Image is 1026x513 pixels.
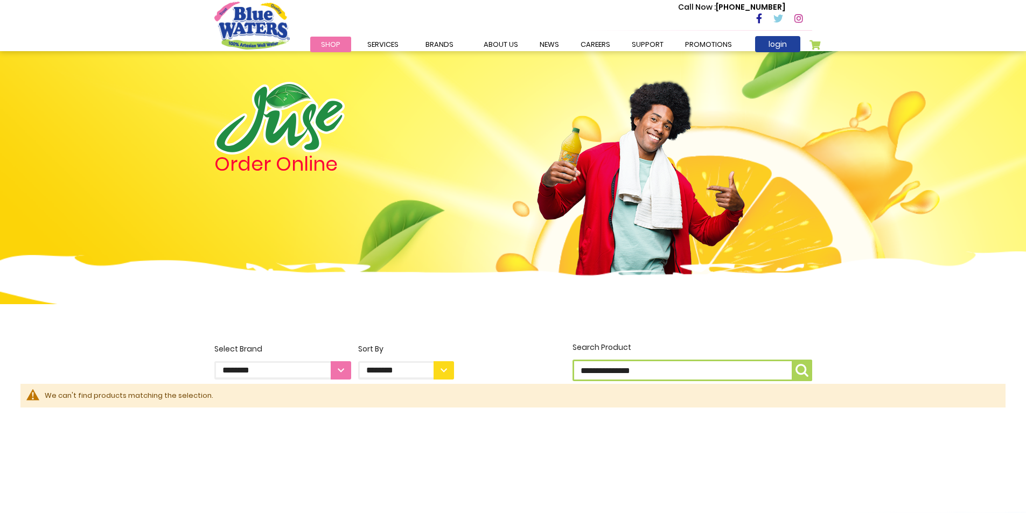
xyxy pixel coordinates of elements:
[214,82,345,154] img: logo
[321,39,340,50] span: Shop
[367,39,399,50] span: Services
[755,36,800,52] a: login
[425,39,453,50] span: Brands
[570,37,621,52] a: careers
[358,361,454,380] select: Sort By
[573,360,812,381] input: Search Product
[358,343,454,355] div: Sort By
[214,2,290,49] a: store logo
[45,390,995,401] div: We can't find products matching the selection.
[678,2,785,13] p: [PHONE_NUMBER]
[795,364,808,377] img: search-icon.png
[529,37,570,52] a: News
[573,342,812,381] label: Search Product
[621,37,674,52] a: support
[473,37,529,52] a: about us
[674,37,743,52] a: Promotions
[214,361,351,380] select: Select Brand
[536,62,746,292] img: man.png
[792,360,812,381] button: Search Product
[678,2,716,12] span: Call Now :
[214,154,454,174] h4: Order Online
[214,343,351,380] label: Select Brand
